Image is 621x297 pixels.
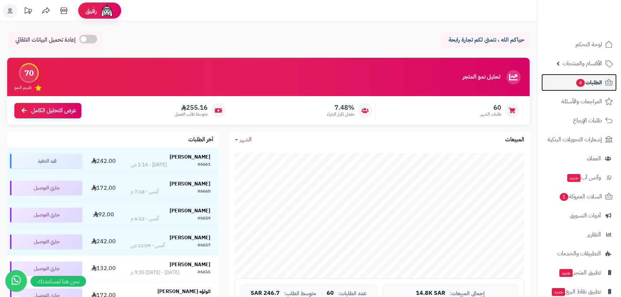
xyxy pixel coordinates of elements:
a: الشهر [235,136,252,144]
a: لوحة التحكم [541,36,617,53]
div: قيد التنفيذ [10,154,82,168]
span: طلبات الشهر [480,111,501,117]
span: الأقسام والمنتجات [563,58,602,69]
a: الطلبات4 [541,74,617,91]
h3: تحليل نمو المتجر [463,74,500,80]
strong: [PERSON_NAME] [170,261,210,268]
strong: [PERSON_NAME] [170,234,210,241]
span: متوسط الطلب: [284,291,316,297]
a: التطبيقات والخدمات [541,245,617,262]
div: جاري التوصيل [10,235,82,249]
span: عرض التحليل الكامل [31,107,76,115]
span: تطبيق نقاط البيع [551,287,601,297]
span: جديد [559,269,573,277]
div: #6661 [198,161,210,169]
a: التقارير [541,226,617,243]
strong: [PERSON_NAME] [170,207,210,214]
a: وآتس آبجديد [541,169,617,186]
div: #6660 [198,188,210,195]
div: جاري التوصيل [10,261,82,276]
span: جديد [567,174,580,182]
div: أمس - 11:09 ص [131,242,165,249]
strong: [PERSON_NAME] [170,153,210,161]
span: معدل تكرار الشراء [327,111,354,117]
div: جاري التوصيل [10,181,82,195]
span: 60 [327,290,334,297]
a: المراجعات والأسئلة [541,93,617,110]
span: إعادة تحميل البيانات التلقائي [15,36,76,44]
span: التقارير [587,230,601,240]
span: تطبيق المتجر [559,268,601,278]
a: عرض التحليل الكامل [14,103,81,118]
p: حياكم الله ، نتمنى لكم تجارة رابحة [445,36,524,44]
a: طلبات الإرجاع [541,112,617,129]
h3: المبيعات [505,137,524,143]
span: الطلبات [575,77,602,88]
span: إشعارات التحويلات البنكية [547,135,602,145]
span: 246.7 SAR [251,290,280,297]
div: #6655 [198,269,210,276]
span: أدوات التسويق [570,211,601,221]
span: 4 [576,79,585,87]
span: المراجعات والأسئلة [561,96,602,107]
span: عدد الطلبات: [338,291,366,297]
span: 60 [480,104,501,112]
span: الشهر [240,135,252,144]
span: 14.8K SAR [416,290,445,297]
span: لوحة التحكم [575,39,602,49]
a: العملاء [541,150,617,167]
span: وآتس آب [567,173,601,183]
span: السلات المتروكة [559,192,602,202]
h3: آخر الطلبات [188,137,213,143]
div: جاري التوصيل [10,208,82,222]
span: | [321,291,322,296]
img: ai-face.png [100,4,114,18]
span: تقييم النمو [14,85,32,91]
strong: الولؤه [PERSON_NAME] [157,288,210,295]
span: إجمالي المبيعات: [450,291,485,297]
span: 7.48% [327,104,354,112]
a: تطبيق المتجرجديد [541,264,617,281]
span: رفيق [85,6,97,15]
td: 92.00 [85,202,122,228]
span: 1 [559,193,569,201]
td: 132.00 [85,255,122,282]
td: 242.00 [85,228,122,255]
div: [DATE] - 1:14 ص [131,161,167,169]
img: logo-2.png [572,11,614,26]
div: أمس - 6:22 م [131,215,158,222]
span: العملاء [587,154,601,164]
a: السلات المتروكة1 [541,188,617,205]
strong: [PERSON_NAME] [170,180,210,188]
a: تحديثات المنصة [19,4,37,20]
div: #6659 [198,215,210,222]
div: [DATE] - [DATE] 9:35 م [131,269,179,276]
span: متوسط طلب العميل [175,111,208,117]
div: #6657 [198,242,210,249]
span: طلبات الإرجاع [573,115,602,126]
span: جديد [552,288,565,296]
a: إشعارات التحويلات البنكية [541,131,617,148]
span: 255.16 [175,104,208,112]
td: 172.00 [85,175,122,201]
div: أمس - 7:18 م [131,188,158,195]
td: 242.00 [85,148,122,174]
a: أدوات التسويق [541,207,617,224]
span: التطبيقات والخدمات [557,249,601,259]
